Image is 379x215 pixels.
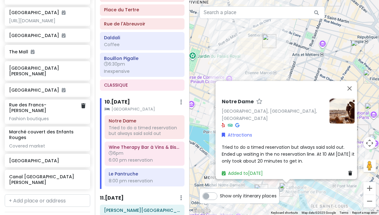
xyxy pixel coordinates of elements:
[340,211,348,214] a: Terms (opens in new tab)
[9,65,86,77] h6: [GEOGRAPHIC_DATA][PERSON_NAME]
[250,190,264,204] div: Odette
[222,108,317,121] a: [GEOGRAPHIC_DATA], [GEOGRAPHIC_DATA], [GEOGRAPHIC_DATA]
[104,35,180,40] h6: Daldali
[222,132,252,138] a: Attractions
[352,211,377,214] a: Report a map error
[9,174,86,185] h6: Canal [GEOGRAPHIC_DATA][PERSON_NAME]
[222,170,263,176] a: Added to[DATE]
[235,123,239,127] i: Google Maps
[9,143,86,149] div: Covered market
[302,211,336,214] span: Map data ©2025 Google
[104,82,180,88] h6: CLASSIQUE
[105,106,185,112] small: [GEOGRAPHIC_DATA]
[109,178,180,184] div: 8:00 pm reservation
[228,123,233,127] i: Tripadvisor
[363,195,376,207] button: Zoom out
[109,171,180,177] h6: Le Pantruche
[104,21,180,27] h6: Rue de l'Abreuvoir
[352,125,369,142] div: Rue des Francs-Bourgeois
[109,150,123,156] span: 6pm
[256,98,262,105] a: Star place
[363,137,376,149] button: Map camera controls
[9,87,86,93] h6: [GEOGRAPHIC_DATA]
[105,99,130,105] h6: 10 . [DATE]
[262,34,276,48] div: Experimental Cocktail Club
[342,81,357,96] button: Close
[348,169,355,176] a: Delete place
[9,33,86,38] h6: [GEOGRAPHIC_DATA]
[104,42,180,47] div: Coffee
[222,98,254,105] h6: Notre Dame
[104,61,125,67] span: 6:30pm
[109,157,180,163] div: 6:00 pm reservation
[363,182,376,195] button: Zoom in
[9,129,86,140] h6: Marché couvert des Enfants Rouges
[363,159,376,172] button: Drag Pegman onto the map to open Street View
[9,18,86,24] div: [URL][DOMAIN_NAME]
[330,98,355,123] img: Picture of the place
[9,49,86,55] h6: The Mall
[62,88,65,92] i: Added to itinerary
[9,102,81,113] h6: Rue des Francs-[PERSON_NAME]
[104,56,180,61] h6: Bouillon Pigalle
[9,158,86,164] h6: [GEOGRAPHIC_DATA]
[5,194,90,207] input: + Add place or address
[363,70,377,83] div: Marché couvert des Enfants Rouges
[191,207,212,215] img: Google
[81,102,86,110] a: Delete place
[222,144,356,164] span: Tried to do a timed reservation but always said sold out. Ended up waiting in the no reservation ...
[109,125,180,136] div: Tried to do a timed reservation but always said sold out
[365,103,379,117] div: Musée National Picasso-Paris
[62,33,65,38] i: Added to itinerary
[104,207,180,213] h6: Paris Charles de Gaulle Airport
[200,6,325,19] input: Search a place
[104,68,180,74] div: Inexpensive
[100,195,124,202] h6: 11 . [DATE]
[9,116,86,121] div: Fashion boutiques
[31,50,34,54] i: Added to itinerary
[351,40,365,54] div: La Bonbonnette Bar a Vin
[279,183,293,196] div: Notre Dame
[109,118,180,124] h6: Notre Dame
[220,192,277,199] span: Show only itinerary places
[254,184,268,198] div: Shakespeare and Company
[191,207,212,215] a: Open this area in Google Maps (opens a new window)
[109,144,180,150] h6: Wine Therapy Bar à Vins & Bistrot Paris 9
[104,7,180,13] h6: Place du Tertre
[62,10,65,15] i: Added to itinerary
[271,211,298,215] button: Keyboard shortcuts
[9,10,65,15] h6: [GEOGRAPHIC_DATA]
